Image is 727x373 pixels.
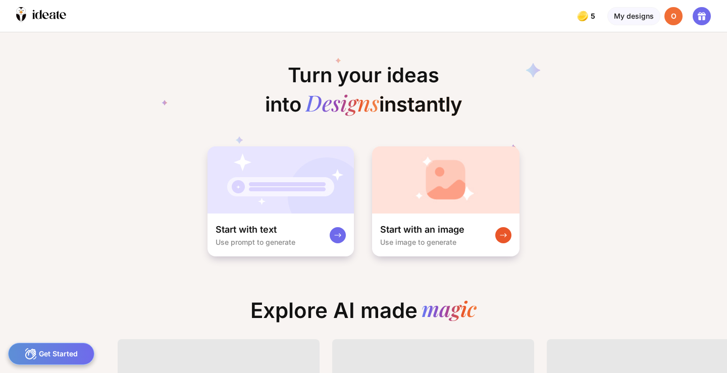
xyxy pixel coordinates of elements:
[372,146,520,214] img: startWithImageCardBg.jpg
[216,224,277,236] div: Start with text
[207,146,354,214] img: startWithTextCardBg.jpg
[607,7,660,25] div: My designs
[216,238,295,246] div: Use prompt to generate
[422,298,477,323] div: magic
[380,224,464,236] div: Start with an image
[591,12,597,20] span: 5
[8,343,94,365] div: Get Started
[242,298,485,331] div: Explore AI made
[664,7,683,25] div: O
[380,238,456,246] div: Use image to generate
